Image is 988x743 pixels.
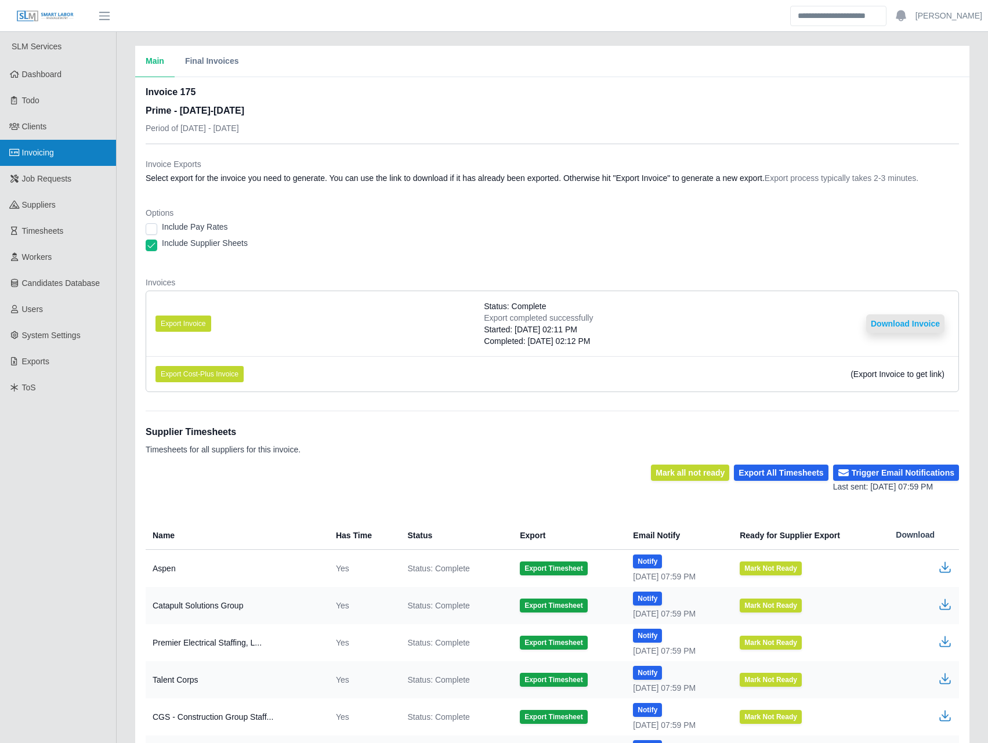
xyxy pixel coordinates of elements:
[22,357,49,366] span: Exports
[730,521,886,550] th: Ready for Supplier Export
[146,698,327,735] td: CGS - Construction Group Staff...
[327,624,399,661] td: Yes
[633,554,662,568] button: Notify
[633,666,662,680] button: Notify
[651,465,729,481] button: Mark all not ready
[327,698,399,735] td: Yes
[734,465,828,481] button: Export All Timesheets
[22,383,36,392] span: ToS
[22,226,64,235] span: Timesheets
[886,521,959,550] th: Download
[22,278,100,288] span: Candidates Database
[155,316,211,332] button: Export Invoice
[633,629,662,643] button: Notify
[633,645,721,657] div: [DATE] 07:59 PM
[633,682,721,694] div: [DATE] 07:59 PM
[740,561,802,575] button: Mark Not Ready
[146,587,327,624] td: Catapult Solutions Group
[327,661,399,698] td: Yes
[146,550,327,588] td: Aspen
[740,636,802,650] button: Mark Not Ready
[175,46,249,77] button: Final Invoices
[633,608,721,619] div: [DATE] 07:59 PM
[327,550,399,588] td: Yes
[22,331,81,340] span: System Settings
[146,172,959,184] dd: Select export for the invoice you need to generate. You can use the link to download if it has al...
[484,335,593,347] div: Completed: [DATE] 02:12 PM
[833,481,959,493] div: Last sent: [DATE] 07:59 PM
[790,6,886,26] input: Search
[484,312,593,324] div: Export completed successfully
[146,122,244,134] p: Period of [DATE] - [DATE]
[407,600,469,611] span: Status: Complete
[22,70,62,79] span: Dashboard
[155,366,244,382] button: Export Cost-Plus Invoice
[633,719,721,731] div: [DATE] 07:59 PM
[146,661,327,698] td: Talent Corps
[484,324,593,335] div: Started: [DATE] 02:11 PM
[398,521,511,550] th: Status
[740,599,802,612] button: Mark Not Ready
[22,174,72,183] span: Job Requests
[407,674,469,686] span: Status: Complete
[146,158,959,170] dt: Invoice Exports
[135,46,175,77] button: Main
[146,521,327,550] th: Name
[520,636,587,650] button: Export Timesheet
[327,587,399,624] td: Yes
[833,465,959,481] button: Trigger Email Notifications
[146,85,244,99] h2: Invoice 175
[520,561,587,575] button: Export Timesheet
[22,96,39,105] span: Todo
[22,122,47,131] span: Clients
[407,711,469,723] span: Status: Complete
[22,252,52,262] span: Workers
[633,592,662,606] button: Notify
[146,444,301,455] p: Timesheets for all suppliers for this invoice.
[16,10,74,23] img: SLM Logo
[146,624,327,661] td: Premier Electrical Staffing, L...
[633,703,662,717] button: Notify
[146,425,301,439] h1: Supplier Timesheets
[765,173,918,183] span: Export process typically takes 2-3 minutes.
[484,300,546,312] span: Status: Complete
[146,277,959,288] dt: Invoices
[866,319,944,328] a: Download Invoice
[915,10,982,22] a: [PERSON_NAME]
[22,305,44,314] span: Users
[624,521,730,550] th: Email Notify
[520,599,587,612] button: Export Timesheet
[146,207,959,219] dt: Options
[162,221,228,233] label: Include Pay Rates
[740,710,802,724] button: Mark Not Ready
[407,637,469,648] span: Status: Complete
[407,563,469,574] span: Status: Complete
[146,104,244,118] h3: Prime - [DATE]-[DATE]
[866,314,944,333] button: Download Invoice
[22,148,54,157] span: Invoicing
[162,237,248,249] label: Include Supplier Sheets
[740,673,802,687] button: Mark Not Ready
[511,521,624,550] th: Export
[520,673,587,687] button: Export Timesheet
[520,710,587,724] button: Export Timesheet
[633,571,721,582] div: [DATE] 07:59 PM
[851,369,944,379] span: (Export Invoice to get link)
[22,200,56,209] span: Suppliers
[327,521,399,550] th: Has Time
[12,42,61,51] span: SLM Services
